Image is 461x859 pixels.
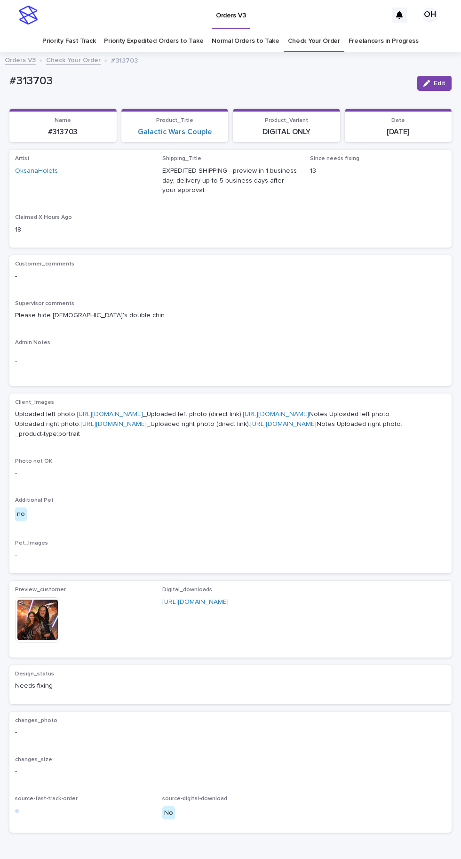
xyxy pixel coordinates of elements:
[162,796,227,802] span: source-digital-download
[15,356,446,366] p: -
[15,507,27,521] div: no
[391,118,405,123] span: Date
[19,6,38,24] img: stacker-logo-s-only.png
[434,80,445,87] span: Edit
[111,55,138,65] p: #313703
[15,767,446,777] p: -
[15,728,446,738] p: -
[162,166,298,195] p: EXPEDITED SHIPPING - preview in 1 business day; delivery up to 5 business days after your approval.
[162,599,229,605] a: [URL][DOMAIN_NAME]
[265,118,308,123] span: Product_Variant
[162,156,201,161] span: Shipping_Title
[156,118,193,123] span: Product_Title
[77,411,143,417] a: [URL][DOMAIN_NAME]
[42,30,95,52] a: Priority Fast Track
[15,340,50,345] span: Admin Notes
[9,74,410,88] p: #313703
[15,128,111,136] p: #313703
[15,587,66,593] span: Preview_customer
[243,411,309,417] a: [URL][DOMAIN_NAME]
[250,421,317,427] a: [URL][DOMAIN_NAME]
[15,311,446,321] p: Please hide [DEMOGRAPHIC_DATA]'s double chin
[15,261,74,267] span: Customer_comments
[15,458,52,464] span: Photo not OK
[104,30,203,52] a: Priority Expedited Orders to Take
[15,215,72,220] span: Claimed X Hours Ago
[15,550,446,560] p: -
[15,272,446,281] p: -
[15,301,74,306] span: Supervisor comments
[15,540,48,546] span: Pet_Images
[15,166,58,176] a: OksanaHolets
[15,671,54,677] span: Design_status
[15,468,446,478] p: -
[15,498,54,503] span: Additional Pet
[5,54,36,65] a: Orders V3
[288,30,340,52] a: Check Your Order
[212,30,279,52] a: Normal Orders to Take
[422,8,437,23] div: OH
[138,128,212,136] a: Galactic Wars Couple
[15,156,30,161] span: Artist
[15,400,54,405] span: Client_Images
[310,156,359,161] span: Since needs fixing
[15,225,151,235] p: 18
[238,128,334,136] p: DIGITAL ONLY
[15,796,78,802] span: source-fast-track-order
[349,30,419,52] a: Freelancers in Progress
[46,54,101,65] a: Check Your Order
[15,409,446,439] p: Uploaded left photo: _Uploaded left photo (direct link): Notes Uploaded left photo: Uploaded righ...
[162,806,175,820] div: No
[15,757,52,763] span: changes_size
[55,118,71,123] span: Name
[15,681,151,691] p: Needs fixing
[417,76,452,91] button: Edit
[80,421,147,427] a: [URL][DOMAIN_NAME]
[350,128,446,136] p: [DATE]
[15,718,57,723] span: changes_photo
[162,587,212,593] span: Digital_downloads
[310,166,446,176] p: 13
